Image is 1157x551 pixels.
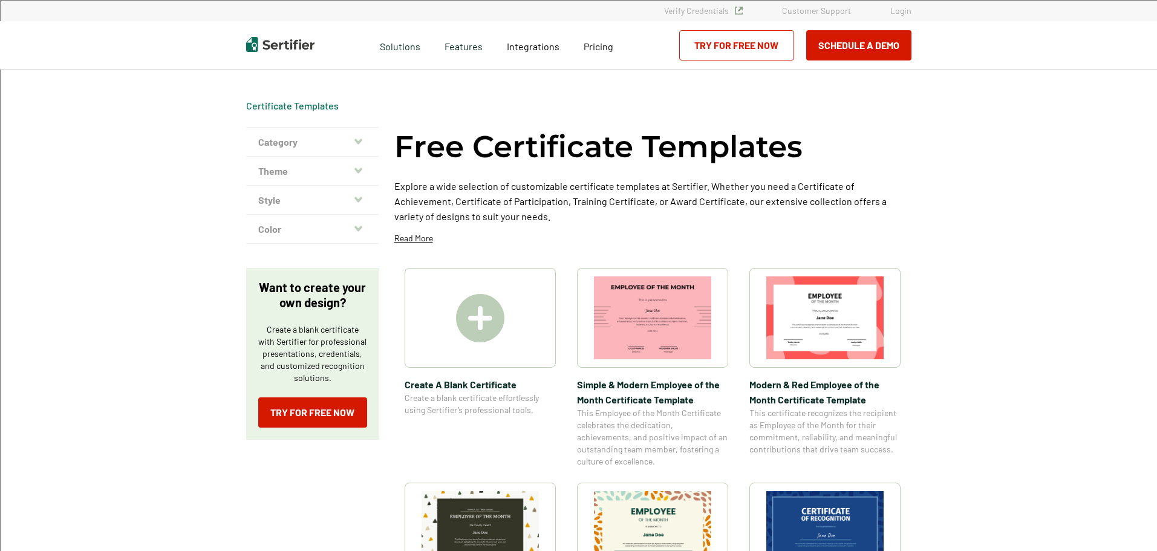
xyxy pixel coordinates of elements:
img: Sertifier | Digital Credentialing Platform [246,37,315,52]
a: Integrations [507,37,559,53]
span: Pricing [584,41,613,52]
span: Features [445,37,483,53]
span: Solutions [380,37,420,53]
a: Try for Free Now [679,30,794,60]
span: Integrations [507,41,559,52]
a: Pricing [584,37,613,53]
